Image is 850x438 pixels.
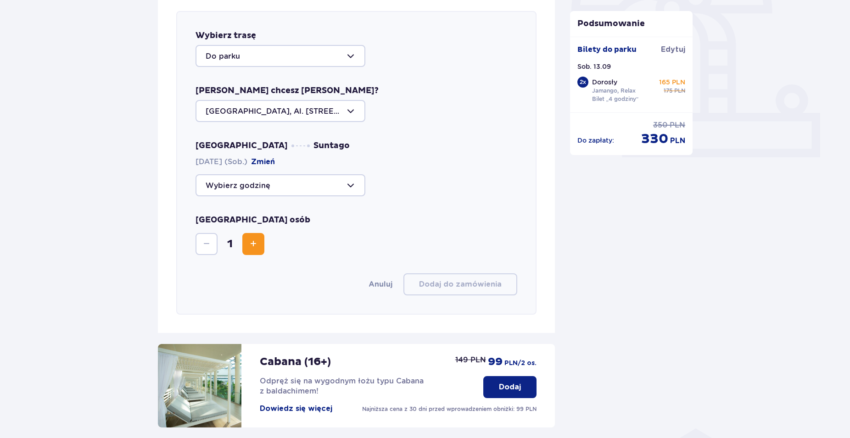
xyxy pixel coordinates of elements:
[362,405,537,413] p: Najniższa cena z 30 dni przed wprowadzeniem obniżki: 99 PLN
[577,62,611,71] p: Sob. 13.09
[455,355,486,365] p: 149 PLN
[196,30,256,41] p: Wybierz trasę
[577,44,637,55] p: Bilety do parku
[659,78,685,87] p: 165 PLN
[260,404,332,414] button: Dowiedz się więcej
[260,355,331,369] p: Cabana (16+)
[483,376,537,398] button: Dodaj
[674,87,685,95] p: PLN
[592,87,636,95] p: Jamango, Relax
[403,273,517,295] button: Dodaj do zamówienia
[499,382,521,392] p: Dodaj
[577,77,588,88] div: 2 x
[260,377,424,395] span: Odpręż się na wygodnym łożu typu Cabana z baldachimem!
[592,95,639,103] p: Bilet „4 godziny”
[313,140,350,151] span: Suntago
[653,120,668,130] p: 350
[488,355,503,369] p: 99
[577,136,614,145] p: Do zapłaty :
[664,87,672,95] p: 175
[196,140,288,151] span: [GEOGRAPHIC_DATA]
[242,233,264,255] button: Increase
[158,344,241,427] img: attraction
[196,85,379,96] p: [PERSON_NAME] chcesz [PERSON_NAME]?
[670,136,685,146] p: PLN
[504,359,537,368] p: PLN /2 os.
[369,279,392,289] button: Anuluj
[670,120,685,130] p: PLN
[570,18,693,29] p: Podsumowanie
[592,78,617,87] p: Dorosły
[661,44,685,55] a: Edytuj
[419,279,502,289] p: Dodaj do zamówienia
[196,233,218,255] button: Decrease
[196,157,275,167] span: [DATE] (Sob.)
[641,130,668,148] p: 330
[196,215,310,226] p: [GEOGRAPHIC_DATA] osób
[291,144,310,147] img: dots
[219,237,240,251] span: 1
[251,157,275,167] button: Zmień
